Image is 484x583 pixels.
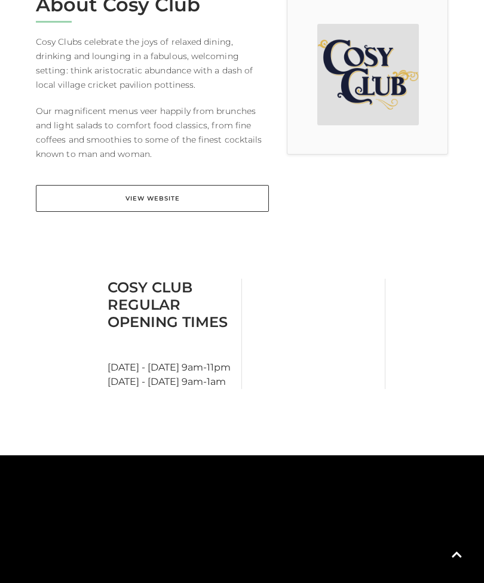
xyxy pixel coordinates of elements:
div: [DATE] - [DATE] 9am-11pm [DATE] - [DATE] 9am-1am [99,279,242,389]
h3: Cosy Club Regular Opening Times [108,279,232,331]
p: Our magnificent menus veer happily from brunches and light salads to comfort food classics, from ... [36,104,269,161]
a: View Website [36,185,269,212]
p: Cosy Clubs celebrate the joys of relaxed dining, drinking and lounging in a fabulous, welcoming s... [36,35,269,92]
